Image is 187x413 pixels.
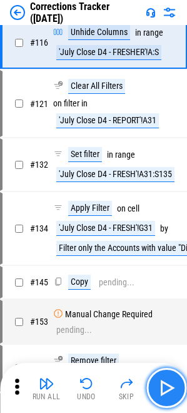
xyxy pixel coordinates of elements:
[30,223,48,233] span: # 134
[68,25,130,40] div: Unhide Columns
[56,221,155,236] div: 'July Close D4 - FRESH'!G31
[156,378,176,398] img: Main button
[68,354,119,369] div: Remove filter
[106,373,146,403] button: Skip
[68,79,125,94] div: Clear All Filters
[146,8,156,18] img: Support
[56,45,161,60] div: 'July Close D4 - FRESHER'!A:S
[33,393,61,400] div: Run All
[162,5,177,20] img: Settings menu
[39,376,54,391] img: Run All
[10,5,25,20] img: Back
[119,393,134,400] div: Skip
[79,376,94,391] img: Undo
[30,160,48,170] span: # 132
[30,99,48,109] span: # 121
[53,99,88,108] div: on filter in
[30,1,141,24] div: Corrections Tracker ([DATE])
[30,317,48,327] span: # 153
[160,224,168,233] div: by
[56,325,92,335] div: pending...
[30,277,48,287] span: # 145
[143,28,163,38] div: range
[56,167,174,182] div: 'July Close D4 - FRESH'!A31:S135
[99,278,134,287] div: pending...
[77,393,96,400] div: Undo
[66,373,106,403] button: Undo
[68,275,91,290] div: Copy
[135,28,141,38] div: in
[68,147,102,162] div: Set filter
[107,150,113,160] div: in
[26,373,66,403] button: Run All
[117,204,139,213] div: on cell
[56,113,159,128] div: 'July Close D4 - REPORT'!A31
[68,201,112,216] div: Apply Filter
[115,150,135,160] div: range
[119,376,134,391] img: Skip
[30,38,48,48] span: # 116
[65,310,153,319] div: Manual Change Required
